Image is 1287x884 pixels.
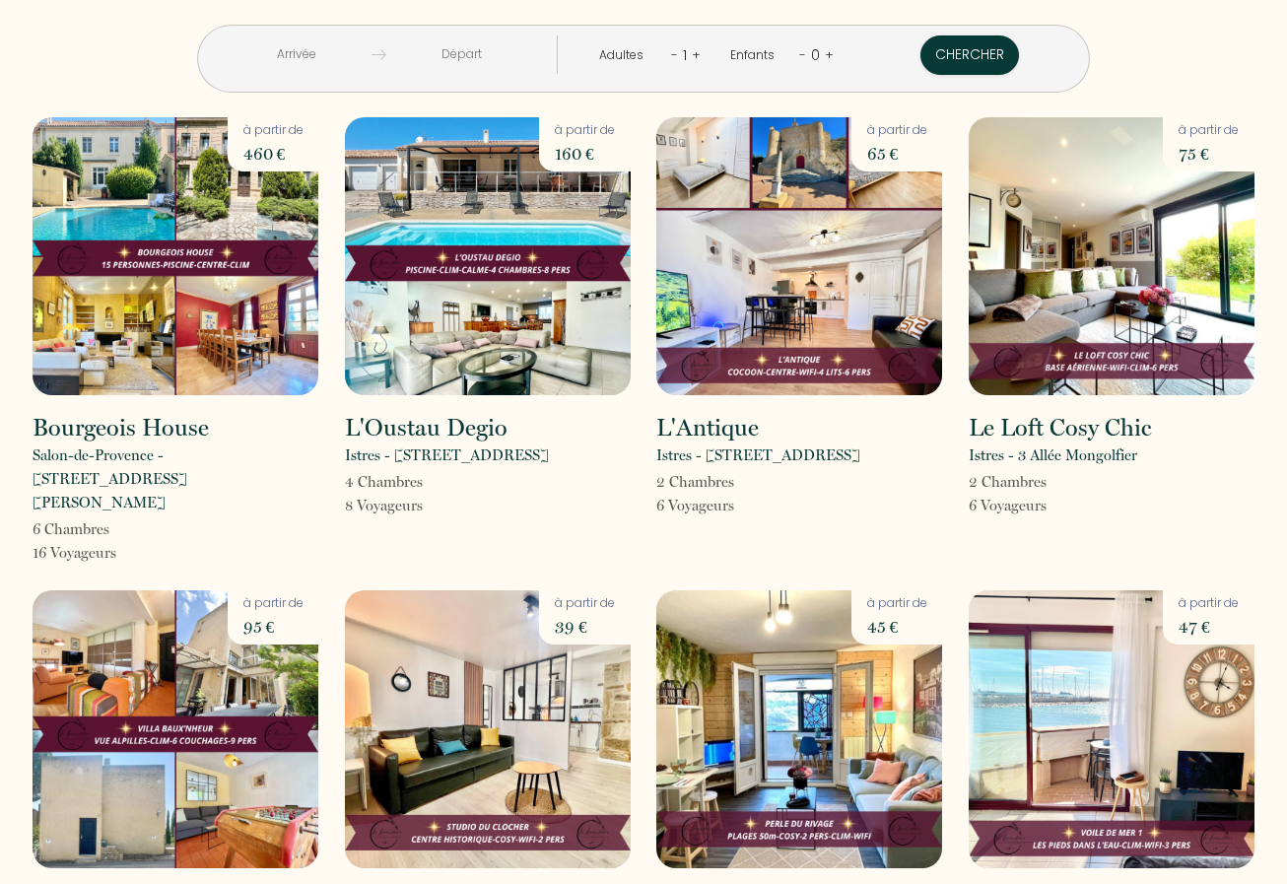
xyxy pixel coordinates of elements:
span: s [1041,497,1047,514]
p: à partir de [1179,594,1239,613]
img: rental-image [969,117,1254,395]
img: rental-image [33,117,318,395]
p: 460 € [243,140,304,168]
p: 2 Chambre [969,470,1047,494]
p: à partir de [243,121,304,140]
p: 160 € [555,140,615,168]
p: 6 Voyageur [656,494,734,517]
p: Istres - 3 Allée Mongolfier [969,443,1137,467]
p: 6 Voyageur [969,494,1047,517]
p: Salon-de-Provence - [STREET_ADDRESS][PERSON_NAME] [33,443,318,514]
p: 75 € [1179,140,1239,168]
div: 0 [806,39,825,71]
button: Chercher [920,35,1019,75]
input: Départ [386,35,537,74]
img: rental-image [33,590,318,868]
p: 2 Chambre [656,470,734,494]
p: à partir de [867,594,927,613]
p: 16 Voyageur [33,541,116,565]
span: s [728,497,734,514]
a: - [671,45,678,64]
p: 95 € [243,613,304,641]
p: à partir de [555,121,615,140]
div: Enfants [730,46,781,65]
p: 6 Chambre [33,517,116,541]
img: rental-image [345,590,631,868]
p: 8 Voyageur [345,494,423,517]
div: Adultes [599,46,650,65]
h2: Le Loft Cosy Chic [969,416,1151,440]
p: 47 € [1179,613,1239,641]
p: 39 € [555,613,615,641]
div: 1 [678,39,692,71]
span: s [417,497,423,514]
span: s [103,520,109,538]
h2: L'Antique [656,416,759,440]
p: à partir de [555,594,615,613]
p: à partir de [243,594,304,613]
span: s [417,473,423,491]
a: + [825,45,834,64]
span: s [728,473,734,491]
span: s [1041,473,1047,491]
h2: Bourgeois House [33,416,209,440]
p: 4 Chambre [345,470,423,494]
input: Arrivée [221,35,372,74]
p: 65 € [867,140,927,168]
img: rental-image [969,590,1254,868]
img: rental-image [656,590,942,868]
img: rental-image [345,117,631,395]
img: guests [372,47,386,62]
h2: L'Oustau Degio [345,416,508,440]
a: + [692,45,701,64]
p: Istres - [STREET_ADDRESS] [656,443,860,467]
span: s [110,544,116,562]
p: Istres - [STREET_ADDRESS] [345,443,549,467]
p: à partir de [1179,121,1239,140]
a: - [799,45,806,64]
img: rental-image [656,117,942,395]
p: à partir de [867,121,927,140]
p: 45 € [867,613,927,641]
